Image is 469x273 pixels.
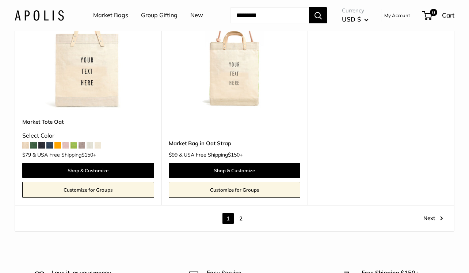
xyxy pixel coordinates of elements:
span: Cart [442,11,454,19]
span: $79 [22,151,31,158]
span: 0 [430,9,437,16]
button: Search [309,7,327,23]
a: 0 Cart [423,9,454,21]
span: $150 [81,151,93,158]
span: & USA Free Shipping + [33,152,96,157]
a: Customize for Groups [169,182,301,198]
span: USD $ [342,15,361,23]
span: $150 [228,151,240,158]
span: & USA Free Shipping + [179,152,243,157]
input: Search... [230,7,309,23]
span: Currency [342,5,369,16]
a: Group Gifting [141,10,178,21]
a: Market Bag in Oat Strap [169,139,301,147]
a: My Account [384,11,410,20]
a: Market Bags [93,10,128,21]
a: New [190,10,203,21]
a: 2 [235,213,247,224]
img: Apolis [15,10,64,20]
span: $99 [169,151,178,158]
a: Customize for Groups [22,182,154,198]
a: Market Tote Oat [22,118,154,126]
a: Shop & Customize [169,163,301,178]
button: USD $ [342,14,369,25]
div: Select Color [22,130,154,141]
a: Shop & Customize [22,163,154,178]
span: 1 [222,213,234,224]
a: Next [423,213,443,224]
